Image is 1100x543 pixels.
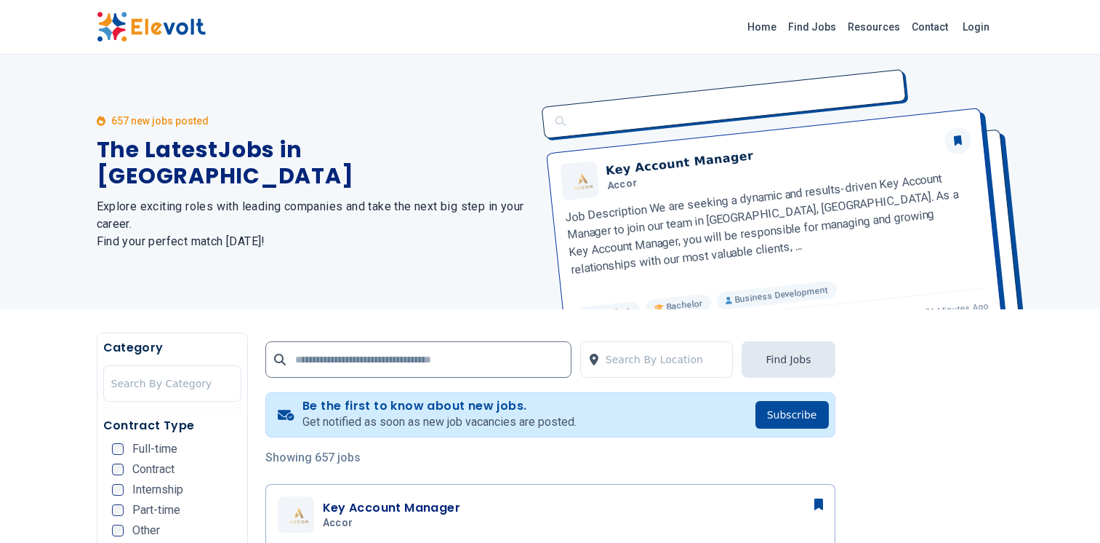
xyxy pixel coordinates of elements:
[302,413,577,431] p: Get notified as soon as new job vacancies are posted.
[742,15,782,39] a: Home
[323,499,461,517] h3: Key Account Manager
[112,443,124,455] input: Full-time
[302,399,577,413] h4: Be the first to know about new jobs.
[97,137,533,189] h1: The Latest Jobs in [GEOGRAPHIC_DATA]
[132,443,177,455] span: Full-time
[97,12,206,42] img: Elevolt
[112,504,124,516] input: Part-time
[112,525,124,536] input: Other
[323,517,353,530] span: Accor
[265,449,835,467] p: Showing 657 jobs
[103,339,241,357] h5: Category
[132,504,180,516] span: Part-time
[132,525,160,536] span: Other
[132,484,183,496] span: Internship
[906,15,954,39] a: Contact
[103,417,241,435] h5: Contract Type
[111,114,209,128] p: 657 new jobs posted
[782,15,842,39] a: Find Jobs
[281,506,310,524] img: Accor
[132,464,174,475] span: Contract
[112,464,124,475] input: Contract
[755,401,829,429] button: Subscribe
[112,484,124,496] input: Internship
[97,198,533,250] h2: Explore exciting roles with leading companies and take the next big step in your career. Find you...
[842,15,906,39] a: Resources
[742,341,835,378] button: Find Jobs
[954,12,998,41] a: Login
